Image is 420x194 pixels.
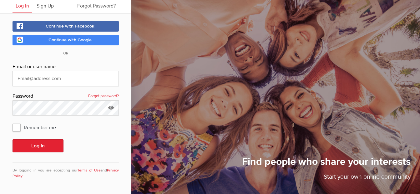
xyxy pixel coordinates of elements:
[13,21,119,32] a: Continue with Facebook
[13,35,119,45] a: Continue with Google
[57,51,74,56] span: OR
[13,139,63,152] button: Log In
[13,122,62,133] span: Remember me
[77,3,116,9] span: Forgot Password?
[242,172,411,185] p: Start your own online community
[13,71,119,86] input: Email@address.com
[77,168,101,173] a: Terms of Use
[16,3,29,9] span: Log In
[37,3,54,9] span: Sign Up
[88,92,119,100] a: Forgot password?
[13,162,119,179] div: By logging in you are accepting our and
[46,23,94,29] span: Continue with Facebook
[13,92,119,100] div: Password
[13,63,119,71] div: E-mail or user name
[48,37,92,43] span: Continue with Google
[242,156,411,172] h1: Find people who share your interests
